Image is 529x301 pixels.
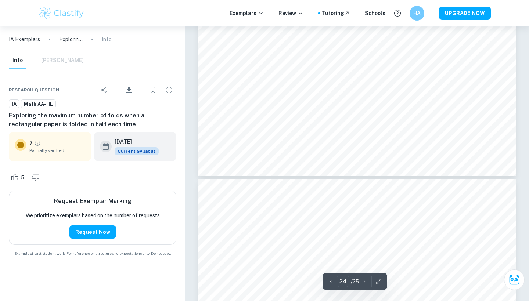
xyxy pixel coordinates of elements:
span: Current Syllabus [115,147,159,155]
h6: [DATE] [115,138,153,146]
a: IA Exemplars [9,35,40,43]
div: Dislike [30,171,48,183]
span: Math AA-HL [21,101,55,108]
div: Share [97,83,112,97]
a: Grade partially verified [34,140,41,146]
div: This exemplar is based on the current syllabus. Feel free to refer to it for inspiration/ideas wh... [115,147,159,155]
div: Report issue [162,83,176,97]
h6: HA [413,9,421,17]
span: Partially verified [29,147,85,154]
a: Schools [365,9,385,17]
span: Research question [9,87,60,93]
p: Exploring the maximum number of folds when a rectangular paper is folded in half each time [59,35,83,43]
div: Like [9,171,28,183]
span: 5 [17,174,28,181]
button: Help and Feedback [391,7,404,19]
button: Request Now [69,225,116,239]
p: We prioritize exemplars based on the number of requests [26,211,160,220]
h6: Exploring the maximum number of folds when a rectangular paper is folded in half each time [9,111,176,129]
button: HA [410,6,424,21]
p: Exemplars [230,9,264,17]
span: IA [9,101,19,108]
button: Info [9,52,26,69]
p: / 25 [351,278,359,286]
a: IA [9,99,19,109]
h6: Request Exemplar Marking [54,197,132,206]
a: Math AA-HL [21,99,56,109]
span: Example of past student work. For reference on structure and expectations only. Do not copy. [9,251,176,256]
div: Download [114,80,144,99]
a: Tutoring [322,9,350,17]
img: Clastify logo [38,6,85,21]
span: 1 [38,174,48,181]
button: UPGRADE NOW [439,7,491,20]
div: Bookmark [145,83,160,97]
p: 7 [29,139,33,147]
p: Review [278,9,303,17]
p: Info [102,35,112,43]
button: Ask Clai [504,269,525,290]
